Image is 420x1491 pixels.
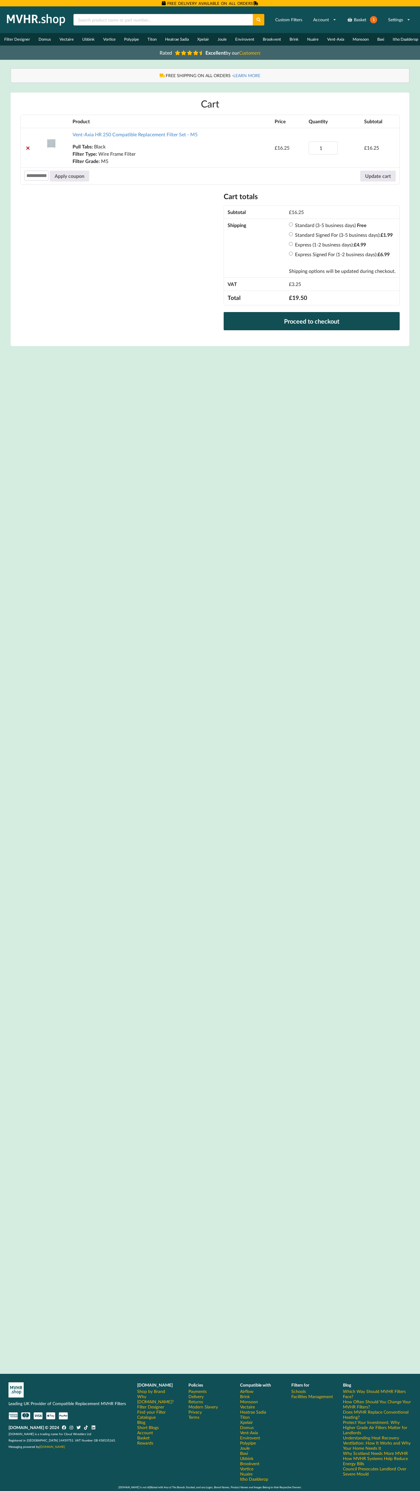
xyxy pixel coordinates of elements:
label: Standard Signed For (3-5 business days): [295,232,393,238]
a: Vectaire [240,1404,255,1409]
a: Shop by Brand [137,1389,165,1394]
span: £ [289,294,292,301]
span: Registered in [GEOGRAPHIC_DATA] 14459751. VAT Number GB 458535265. [8,1438,116,1442]
a: Polypipe [240,1440,256,1445]
b: Excellent [205,50,225,56]
a: Heatrae Sadia [240,1409,266,1415]
a: Proceed to checkout [224,312,400,330]
span: by our [205,50,260,56]
a: Titon [143,33,161,46]
p: Shipping options will be updated during checkout. [289,268,396,275]
th: Price [271,115,305,128]
a: LEARN MORE [233,73,260,78]
b: Blog [343,1382,351,1387]
a: Itho Daalderop [240,1476,268,1482]
a: Protect Your Investment: Why Higher Grade Air Filters Matter for Landlords [343,1420,412,1435]
a: Basket [137,1435,150,1440]
a: Filter Designer [137,1404,164,1409]
bdi: 6.99 [378,251,390,257]
a: Xpelair [193,33,213,46]
a: Envirovent [240,1435,260,1440]
a: Modern Slavery [188,1404,218,1409]
a: Heatrae Sadia [161,33,193,46]
a: Airflow [240,1389,253,1394]
a: Domus [34,33,55,46]
input: Product quantity [309,141,338,155]
span: £ [289,209,292,215]
a: Monsoon [348,33,373,46]
th: Subtotal [224,206,285,219]
a: How Often Should You Change Your MVHR Filters? [343,1399,412,1409]
bdi: 16.25 [275,145,290,151]
a: Understanding Heat Recovery Ventilation: How It Works and Why Your Home Needs It [343,1435,412,1451]
span: £ [354,242,357,247]
label: Express Signed For (1-2 business days): [295,251,390,257]
p: Wire Frame Filter [73,150,267,158]
p: Black [73,143,267,150]
bdi: 16.25 [289,209,304,215]
a: Brookvent [259,33,285,46]
a: Vortice [99,33,120,46]
a: Does MVHR Replace Conventional Heating? [343,1409,412,1420]
img: Vent-Axia HR 250 Compatible MVHR Filter Replacement Set from MVHR.shop [46,138,56,148]
a: Vortice [240,1466,253,1471]
th: Shipping [224,219,285,277]
span: Rated [160,50,172,56]
th: Subtotal [361,115,399,128]
span: [DOMAIN_NAME] is a trading name for Cloud Wrestlers Ltd [8,1432,91,1436]
th: VAT [224,277,285,290]
span: £ [381,232,383,238]
a: Vent-Axia [240,1430,258,1435]
input: Search product name or part number... [73,14,253,25]
dt: Pull Tabs: [73,143,93,150]
th: Product [69,115,271,128]
a: Rated Excellentby ourCustomers [155,48,265,58]
label: Standard (3-5 business days) [295,222,356,228]
a: Returns [188,1399,203,1404]
span: 3.25 [289,281,301,287]
dt: Filter Type: [73,150,97,158]
a: Domus [240,1425,254,1430]
a: Why [DOMAIN_NAME]? [137,1394,180,1404]
span: £ [275,145,277,151]
a: Council Presocutes Landlord Over Severe Mould [343,1466,412,1476]
b: Policies [188,1382,203,1387]
a: Account [309,14,340,25]
th: Quantity [305,115,361,128]
a: Privacy [188,1409,202,1415]
a: Terms [188,1415,199,1420]
a: Facilities Management [291,1394,333,1399]
a: Brink [240,1394,250,1399]
bdi: 1.99 [381,232,393,238]
a: Payments [188,1389,207,1394]
bdi: 16.25 [364,145,379,151]
bdi: 4.99 [354,242,366,247]
a: Vectaire [55,33,78,46]
a: Ubbink [240,1456,253,1461]
span: £ [378,251,380,257]
a: Nuaire [240,1471,252,1476]
a: Schools [291,1389,306,1394]
h2: Cart totals [224,192,400,201]
span: £ [364,145,367,151]
a: Brink [285,33,303,46]
img: mvhr.shop.png [4,12,68,27]
a: Delivery [188,1394,204,1399]
a: Brookvent [240,1461,259,1466]
a: How MVHR Systems Help Reduce Energy Bills [343,1456,412,1466]
span: 1 [370,16,377,23]
a: Remove Vent-Axia HR 250 Compatible Replacement Filter Set - M5 from cart [24,144,32,151]
b: [DOMAIN_NAME] [137,1382,173,1387]
a: [DOMAIN_NAME] [39,1445,65,1449]
b: [DOMAIN_NAME] © 2024 [8,1425,59,1430]
a: Joule [240,1445,250,1451]
a: Monsoon [240,1399,258,1404]
a: Ubbink [78,33,99,46]
p: Leading UK Provider of Compatible Replacement MVHR Filters [8,1401,129,1407]
i: Customers [239,50,260,56]
a: Why Scotland Needs More MVHR [343,1451,408,1456]
p: M5 [73,158,267,165]
a: Xpelair [240,1420,253,1425]
button: Update cart [360,171,396,182]
div: FREE SHIPPING ON ALL ORDERS - [17,73,403,79]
